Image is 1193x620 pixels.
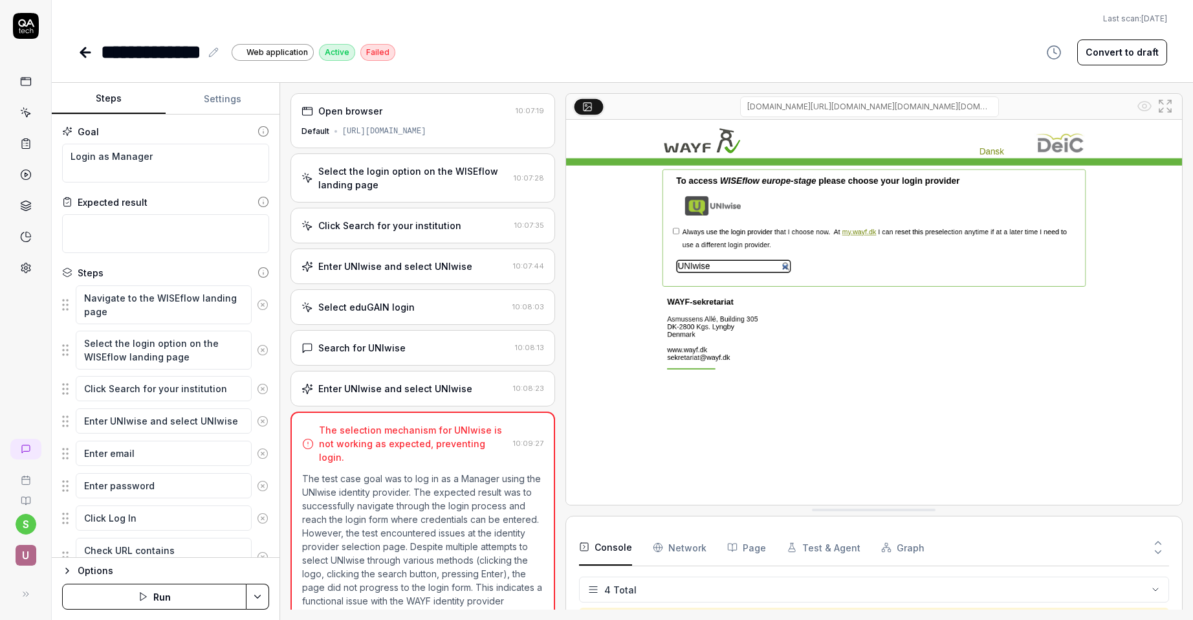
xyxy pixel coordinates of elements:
[1134,96,1155,116] button: Show all interative elements
[1141,14,1167,23] time: [DATE]
[62,472,269,500] div: Suggestions
[318,104,382,118] div: Open browser
[252,544,274,570] button: Remove step
[1155,96,1176,116] button: Open in full screen
[787,529,860,566] button: Test & Agent
[166,83,279,115] button: Settings
[10,439,41,459] a: New conversation
[62,563,269,579] button: Options
[5,535,46,568] button: U
[246,47,308,58] span: Web application
[62,537,269,577] div: Suggestions
[653,529,706,566] button: Network
[513,384,544,393] time: 10:08:23
[62,330,269,370] div: Suggestions
[512,302,544,311] time: 10:08:03
[62,505,269,532] div: Suggestions
[5,465,46,485] a: Book a call with us
[579,529,632,566] button: Console
[301,126,329,137] div: Default
[318,219,461,232] div: Click Search for your institution
[62,584,246,610] button: Run
[319,423,508,464] div: The selection mechanism for UNIwise is not working as expected, preventing login.
[78,563,269,579] div: Options
[318,260,472,273] div: Enter UNIwise and select UNIwise
[252,292,274,318] button: Remove step
[513,439,543,448] time: 10:09:27
[62,375,269,403] div: Suggestions
[252,376,274,402] button: Remove step
[318,382,472,395] div: Enter UNIwise and select UNIwise
[318,300,415,314] div: Select eduGAIN login
[513,261,544,271] time: 10:07:44
[232,43,314,61] a: Web application
[514,173,544,183] time: 10:07:28
[62,408,269,435] div: Suggestions
[78,195,148,209] div: Expected result
[318,341,406,355] div: Search for UNIwise
[252,408,274,434] button: Remove step
[515,343,544,352] time: 10:08:13
[62,440,269,467] div: Suggestions
[1103,13,1167,25] button: Last scan:[DATE]
[78,266,104,280] div: Steps
[360,44,395,61] div: Failed
[62,285,269,325] div: Suggestions
[1077,39,1167,65] button: Convert to draft
[881,529,925,566] button: Graph
[727,529,766,566] button: Page
[566,120,1182,505] img: Screenshot
[16,545,36,566] span: U
[252,505,274,531] button: Remove step
[516,106,544,115] time: 10:07:19
[252,441,274,467] button: Remove step
[252,337,274,363] button: Remove step
[1038,39,1069,65] button: View version history
[16,514,36,535] button: s
[52,83,166,115] button: Steps
[78,125,99,138] div: Goal
[342,126,426,137] div: [URL][DOMAIN_NAME]
[1103,13,1167,25] span: Last scan:
[514,221,544,230] time: 10:07:35
[252,473,274,499] button: Remove step
[319,44,355,61] div: Active
[318,164,509,192] div: Select the login option on the WISEflow landing page
[5,485,46,506] a: Documentation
